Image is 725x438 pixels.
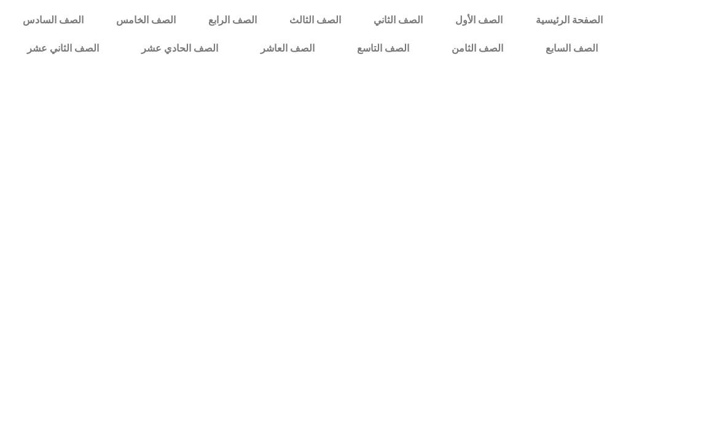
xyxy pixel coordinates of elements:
a: الصف الرابع [192,6,273,34]
a: الصف الثاني عشر [6,34,120,63]
a: الصف العاشر [240,34,336,63]
a: الصف الأول [439,6,519,34]
a: الصف الثامن [430,34,524,63]
a: الصف الحادي عشر [120,34,240,63]
a: الصف التاسع [336,34,431,63]
a: الصف الخامس [100,6,192,34]
a: الصف الثاني [358,6,439,34]
a: الصف السابع [524,34,619,63]
a: الصفحة الرئيسية [519,6,619,34]
a: الصف السادس [6,6,100,34]
a: الصف الثالث [273,6,357,34]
